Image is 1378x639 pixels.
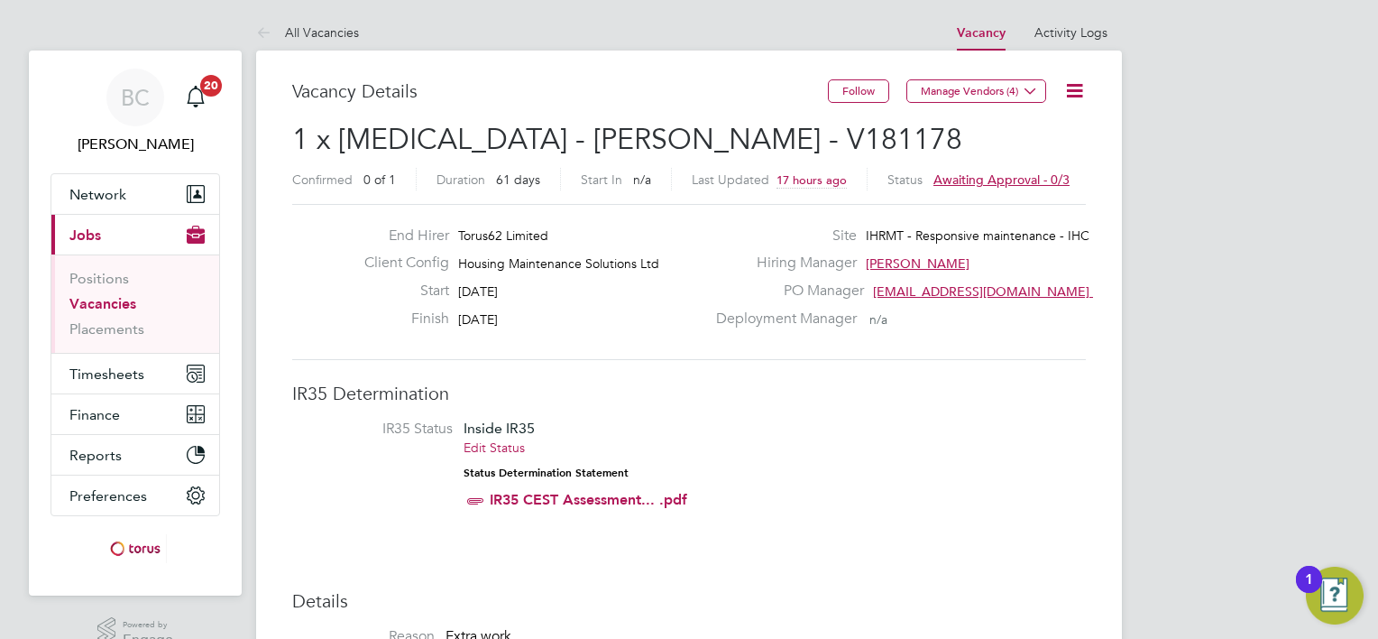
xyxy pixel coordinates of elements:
[436,171,485,188] label: Duration
[292,589,1086,613] h3: Details
[51,394,219,434] button: Finance
[69,366,144,383] span: Timesheets
[1305,579,1313,603] div: 1
[869,311,887,328] span: n/a
[363,171,396,188] span: 0 of 1
[887,171,923,188] label: Status
[121,86,150,109] span: BC
[464,467,629,479] strong: Status Determination Statement
[51,174,219,214] button: Network
[292,122,962,157] span: 1 x [MEDICAL_DATA] - [PERSON_NAME] - V181178
[581,171,622,188] label: Start In
[458,255,659,272] span: Housing Maintenance Solutions Ltd
[69,270,129,287] a: Positions
[350,282,449,301] label: Start
[873,283,1185,300] span: [EMAIL_ADDRESS][DOMAIN_NAME] working@toru…
[1306,567,1364,625] button: Open Resource Center, 1 new notification
[350,227,449,245] label: End Hirer
[256,24,359,41] a: All Vacancies
[957,25,1006,41] a: Vacancy
[866,227,1089,244] span: IHRMT - Responsive maintenance - IHC
[292,171,353,188] label: Confirmed
[496,171,540,188] span: 61 days
[1034,24,1107,41] a: Activity Logs
[490,491,687,508] a: IR35 CEST Assessment... .pdf
[464,440,525,456] a: Edit Status
[51,435,219,475] button: Reports
[29,51,242,596] nav: Main navigation
[51,69,220,155] a: BC[PERSON_NAME]
[705,310,857,329] label: Deployment Manager
[51,215,219,255] button: Jobs
[51,534,220,563] a: Go to home page
[69,487,147,505] span: Preferences
[200,75,222,97] span: 20
[69,320,144,338] a: Placements
[350,310,449,329] label: Finish
[906,79,1046,103] button: Manage Vendors (4)
[464,420,535,437] span: Inside IR35
[292,79,828,103] h3: Vacancy Details
[458,311,498,328] span: [DATE]
[51,255,219,353] div: Jobs
[933,171,1070,188] span: Awaiting approval - 0/3
[705,254,857,273] label: Hiring Manager
[828,79,889,103] button: Follow
[69,227,101,244] span: Jobs
[458,227,548,244] span: Torus62 Limited
[104,534,167,563] img: torus-logo-retina.png
[51,476,219,515] button: Preferences
[51,134,220,155] span: Brian Campbell
[705,227,857,245] label: Site
[633,171,651,188] span: n/a
[69,295,136,312] a: Vacancies
[123,617,173,633] span: Powered by
[458,283,498,300] span: [DATE]
[292,382,1086,405] h3: IR35 Determination
[51,354,219,394] button: Timesheets
[350,254,449,273] label: Client Config
[69,447,122,464] span: Reports
[310,420,453,439] label: IR35 Status
[776,172,847,188] span: 17 hours ago
[178,69,214,126] a: 20
[69,406,120,423] span: Finance
[69,186,126,203] span: Network
[705,282,864,301] label: PO Manager
[866,255,969,272] span: [PERSON_NAME]
[692,171,769,188] label: Last Updated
